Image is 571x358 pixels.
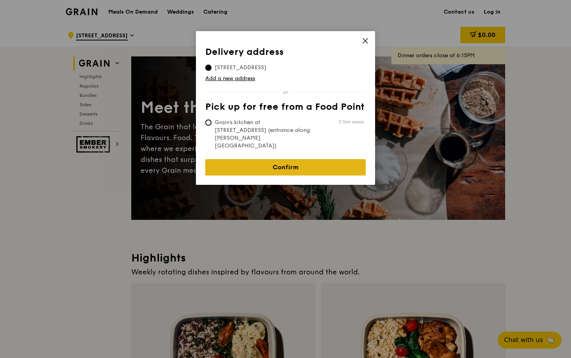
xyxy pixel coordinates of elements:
[205,102,366,116] th: Pick up for free from a Food Point
[205,47,366,61] th: Delivery address
[205,119,211,126] input: Grain's kitchen at [STREET_ADDRESS] (entrance along [PERSON_NAME][GEOGRAPHIC_DATA])3.1km away
[338,119,364,125] span: 3.1km away
[205,119,321,150] span: Grain's kitchen at [STREET_ADDRESS] (entrance along [PERSON_NAME][GEOGRAPHIC_DATA])
[205,65,211,71] input: [STREET_ADDRESS]
[205,75,366,82] a: Add a new address
[205,64,276,72] span: [STREET_ADDRESS]
[205,159,366,175] a: Confirm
